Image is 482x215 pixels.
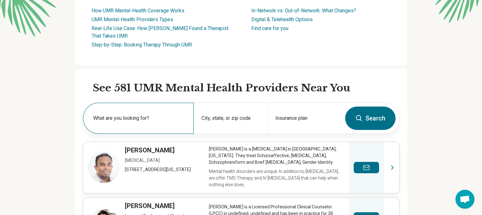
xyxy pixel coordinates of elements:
a: In-Network vs. Out-of-Network: What Changes? [251,8,356,14]
label: What are you looking for? [93,114,186,122]
a: UMR Mental-Health Providers Types [92,16,173,22]
a: Digital & Telehealth Options [251,16,313,22]
h2: See 581 UMR Mental Health Providers Near You [93,82,400,95]
a: Real-Life Use Case: How [PERSON_NAME] Found a Therapist That Takes UMR [92,25,228,39]
a: Step-by-Step: Booking Therapy Through UMR [92,42,192,48]
button: Send a message [354,162,379,173]
button: Search [345,107,395,130]
a: How UMR Mental-Health Coverage Works [92,8,184,14]
a: Find care for you [251,25,288,31]
div: Open chat [455,190,474,209]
